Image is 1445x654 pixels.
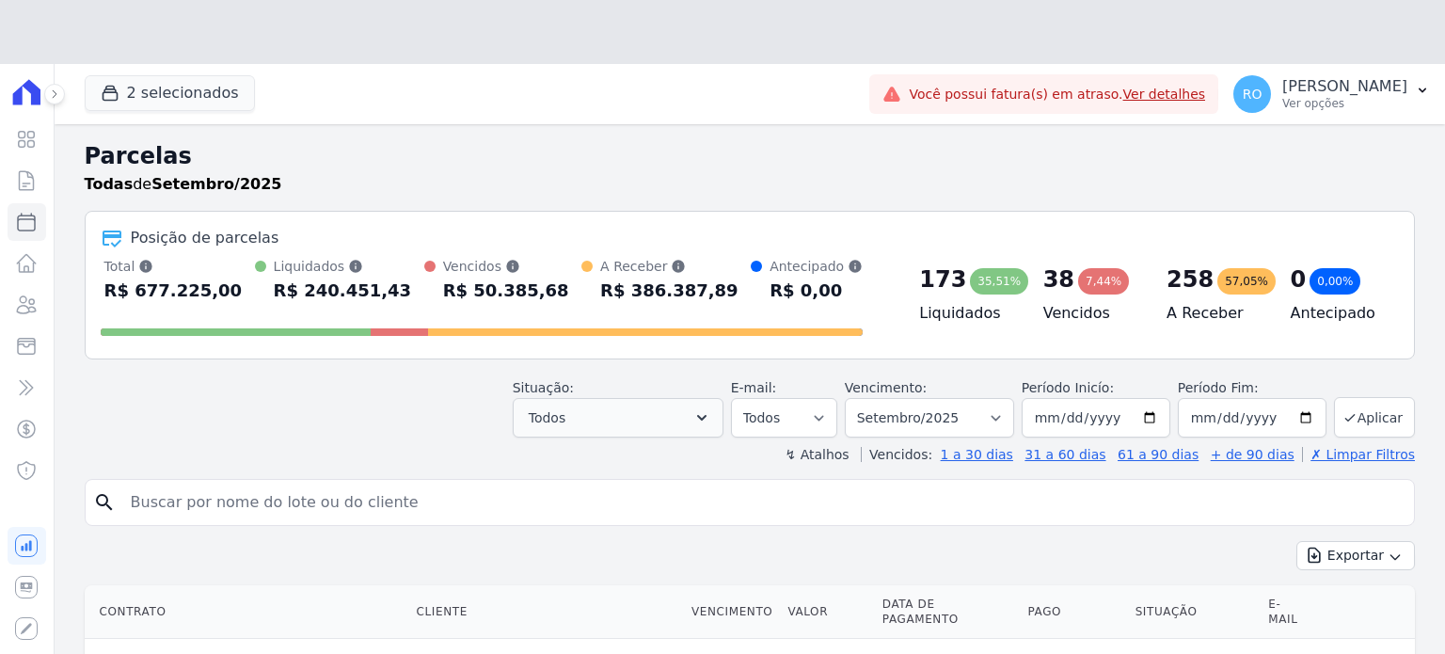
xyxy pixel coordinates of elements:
[1243,88,1262,101] span: RO
[1302,447,1415,462] a: ✗ Limpar Filtros
[274,257,412,276] div: Liquidados
[1167,264,1214,295] div: 258
[85,175,134,193] strong: Todas
[600,276,738,306] div: R$ 386.387,89
[1123,87,1206,102] a: Ver detalhes
[1128,585,1262,639] th: Situação
[1211,447,1294,462] a: + de 90 dias
[845,380,927,395] label: Vencimento:
[731,380,777,395] label: E-mail:
[861,447,932,462] label: Vencidos:
[1291,264,1307,295] div: 0
[1167,302,1260,325] h4: A Receber
[85,585,409,639] th: Contrato
[919,302,1012,325] h4: Liquidados
[1282,96,1407,111] p: Ver opções
[443,276,569,306] div: R$ 50.385,68
[1022,380,1114,395] label: Período Inicío:
[513,380,574,395] label: Situação:
[1178,378,1326,398] label: Período Fim:
[909,85,1205,104] span: Você possui fatura(s) em atraso.
[770,257,863,276] div: Antecipado
[513,398,723,438] button: Todos
[1334,397,1415,438] button: Aplicar
[1282,77,1407,96] p: [PERSON_NAME]
[1043,264,1074,295] div: 38
[1218,68,1445,120] button: RO [PERSON_NAME] Ver opções
[85,139,1415,173] h2: Parcelas
[119,484,1406,521] input: Buscar por nome do lote ou do cliente
[684,585,780,639] th: Vencimento
[409,585,684,639] th: Cliente
[780,585,874,639] th: Valor
[600,257,738,276] div: A Receber
[19,590,64,635] iframe: Intercom live chat
[1118,447,1199,462] a: 61 a 90 dias
[919,264,966,295] div: 173
[104,276,243,306] div: R$ 677.225,00
[151,175,281,193] strong: Setembro/2025
[1043,302,1136,325] h4: Vencidos
[529,407,565,429] span: Todos
[1310,268,1360,295] div: 0,00%
[1296,541,1415,570] button: Exportar
[85,173,282,196] p: de
[970,268,1028,295] div: 35,51%
[131,227,279,249] div: Posição de parcelas
[1078,268,1129,295] div: 7,44%
[1020,585,1127,639] th: Pago
[770,276,863,306] div: R$ 0,00
[274,276,412,306] div: R$ 240.451,43
[85,75,255,111] button: 2 selecionados
[1024,447,1105,462] a: 31 a 60 dias
[1291,302,1384,325] h4: Antecipado
[1261,585,1317,639] th: E-mail
[104,257,243,276] div: Total
[1217,268,1276,295] div: 57,05%
[875,585,1021,639] th: Data de Pagamento
[941,447,1013,462] a: 1 a 30 dias
[93,491,116,514] i: search
[443,257,569,276] div: Vencidos
[785,447,849,462] label: ↯ Atalhos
